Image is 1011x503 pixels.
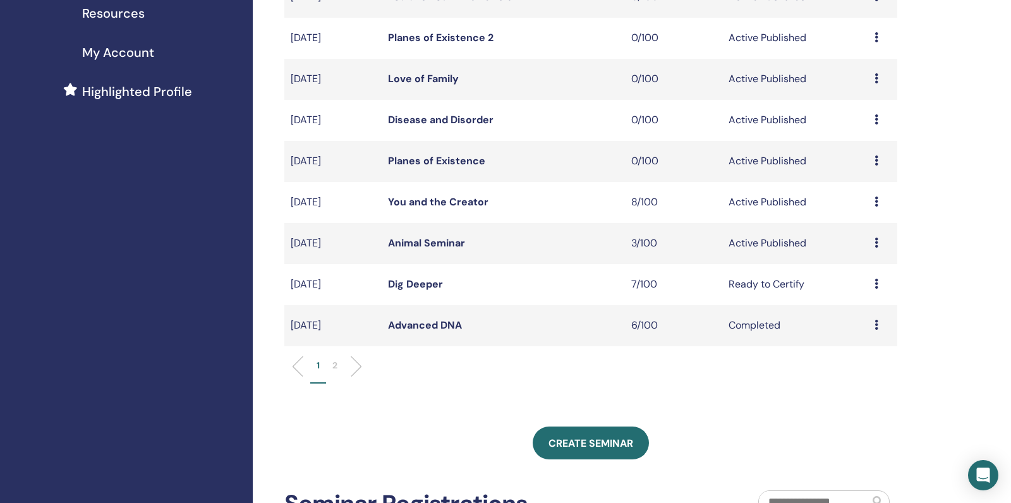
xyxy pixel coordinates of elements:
a: You and the Creator [388,195,488,209]
td: 0/100 [625,18,722,59]
td: Active Published [722,141,868,182]
p: 2 [332,359,337,372]
td: 0/100 [625,141,722,182]
span: Resources [82,4,145,23]
td: [DATE] [284,223,382,264]
td: [DATE] [284,305,382,346]
a: Dig Deeper [388,277,443,291]
td: Active Published [722,100,868,141]
td: [DATE] [284,182,382,223]
td: Ready to Certify [722,264,868,305]
td: 0/100 [625,59,722,100]
td: [DATE] [284,18,382,59]
span: Highlighted Profile [82,82,192,101]
div: Open Intercom Messenger [968,460,998,490]
td: Active Published [722,223,868,264]
td: 0/100 [625,100,722,141]
p: 1 [317,359,320,372]
a: Love of Family [388,72,459,85]
a: Disease and Disorder [388,113,493,126]
td: [DATE] [284,264,382,305]
a: Advanced DNA [388,318,462,332]
td: 7/100 [625,264,722,305]
span: Create seminar [548,437,633,450]
a: Create seminar [533,427,649,459]
a: Animal Seminar [388,236,465,250]
a: Planes of Existence [388,154,485,167]
td: Active Published [722,182,868,223]
td: [DATE] [284,100,382,141]
td: [DATE] [284,59,382,100]
td: Active Published [722,59,868,100]
td: Completed [722,305,868,346]
td: 8/100 [625,182,722,223]
td: [DATE] [284,141,382,182]
td: Active Published [722,18,868,59]
td: 6/100 [625,305,722,346]
a: Planes of Existence 2 [388,31,493,44]
span: My Account [82,43,154,62]
td: 3/100 [625,223,722,264]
